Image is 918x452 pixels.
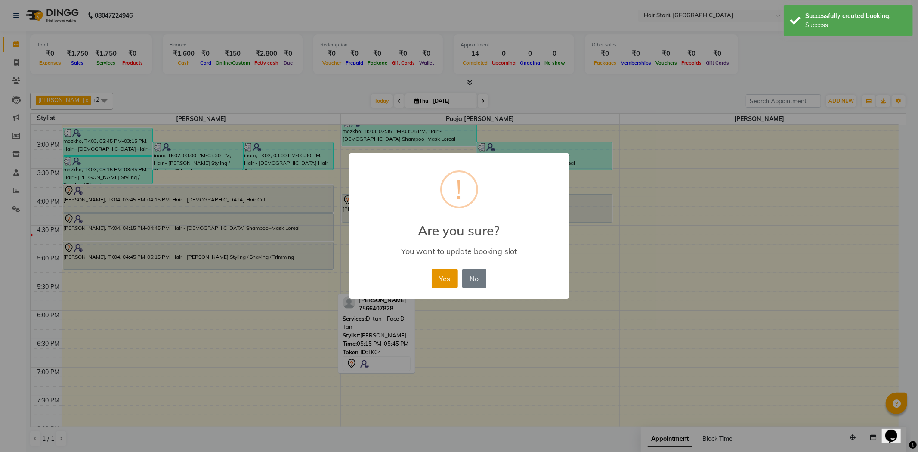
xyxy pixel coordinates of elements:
div: You want to update booking slot [361,246,556,256]
h2: Are you sure? [349,213,569,238]
button: No [462,269,486,288]
div: Successfully created booking. [805,12,906,21]
div: ! [456,172,462,207]
button: Yes [432,269,458,288]
iframe: chat widget [882,418,909,443]
div: Success [805,21,906,30]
